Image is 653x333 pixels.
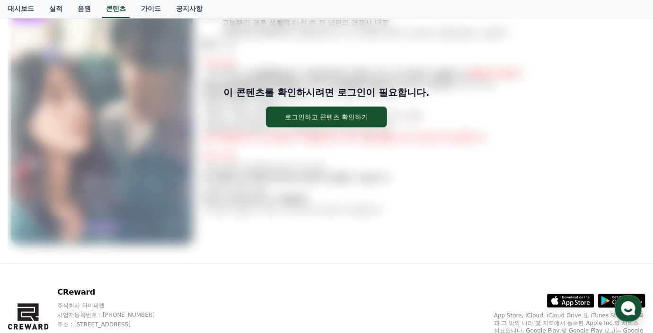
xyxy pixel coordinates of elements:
[266,107,388,127] button: 로그인하고 콘텐츠 확인하기
[122,254,182,278] a: 설정
[57,287,173,298] p: CReward
[57,321,173,328] p: 주소 : [STREET_ADDRESS]
[57,311,173,319] p: 사업자등록번호 : [PHONE_NUMBER]
[62,254,122,278] a: 대화
[223,86,429,99] p: 이 콘텐츠를 확인하시려면 로그인이 필요합니다.
[146,269,158,276] span: 설정
[3,254,62,278] a: 홈
[285,112,369,122] div: 로그인하고 콘텐츠 확인하기
[30,269,35,276] span: 홈
[87,269,98,277] span: 대화
[57,302,173,309] p: 주식회사 와이피랩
